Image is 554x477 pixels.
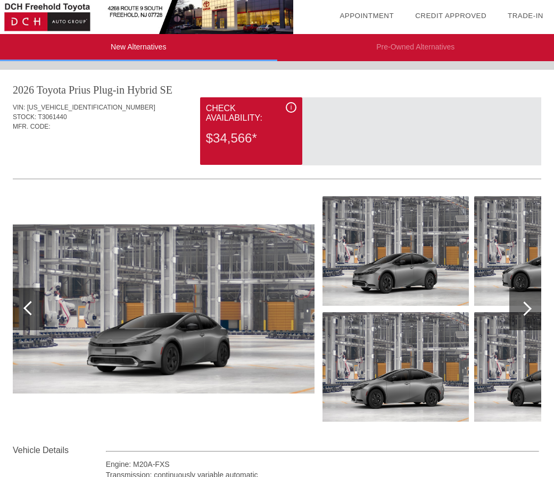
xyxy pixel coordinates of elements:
[13,104,25,111] span: VIN:
[160,82,172,97] div: SE
[323,312,469,422] img: 2ded5d82f1df76ef01091a58c7ec64f3.png
[206,102,296,124] div: Check Availability:
[13,82,158,97] div: 2026 Toyota Prius Plug-in Hybrid
[13,224,315,394] img: 931258ed254cfe8eb0635d7423857852.png
[286,102,296,113] div: i
[323,196,469,306] img: 5b9c3be07155ad4d8d996c8d272cc42e.png
[340,12,394,20] a: Appointment
[415,12,486,20] a: Credit Approved
[206,124,296,152] div: $34,566*
[13,123,51,130] span: MFR. CODE:
[27,104,155,111] span: [US_VEHICLE_IDENTIFICATION_NUMBER]
[38,113,67,121] span: T3061440
[13,444,106,457] div: Vehicle Details
[106,459,539,470] div: Engine: M20A-FXS
[13,147,541,164] div: Quoted on [DATE] 4:38:52 PM
[508,12,543,20] a: Trade-In
[13,113,36,121] span: STOCK:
